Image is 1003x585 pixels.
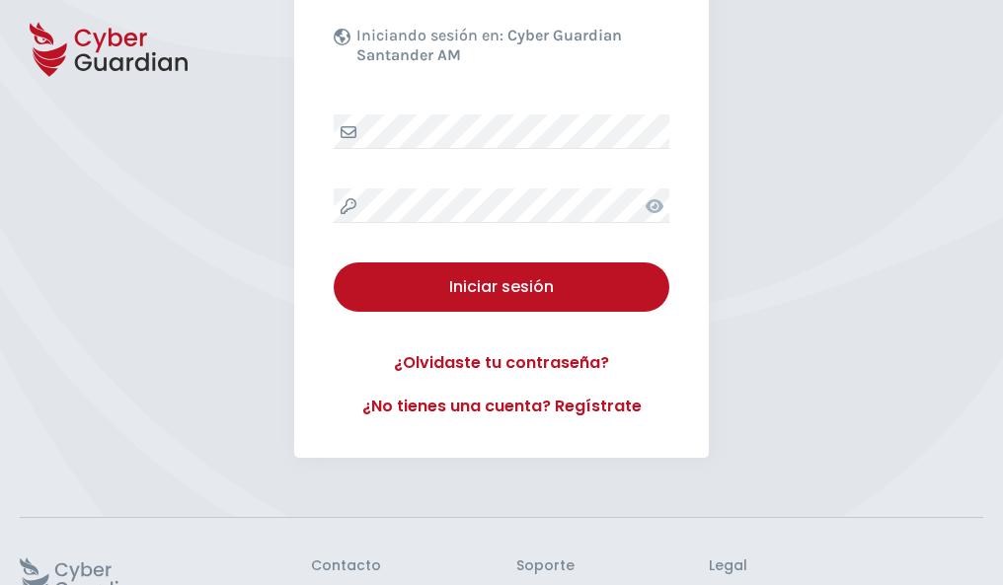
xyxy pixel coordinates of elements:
h3: Legal [709,557,983,575]
button: Iniciar sesión [334,262,669,312]
h3: Soporte [516,557,575,575]
h3: Contacto [311,557,381,575]
div: Iniciar sesión [348,275,655,299]
a: ¿No tienes una cuenta? Regístrate [334,395,669,418]
a: ¿Olvidaste tu contraseña? [334,351,669,375]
